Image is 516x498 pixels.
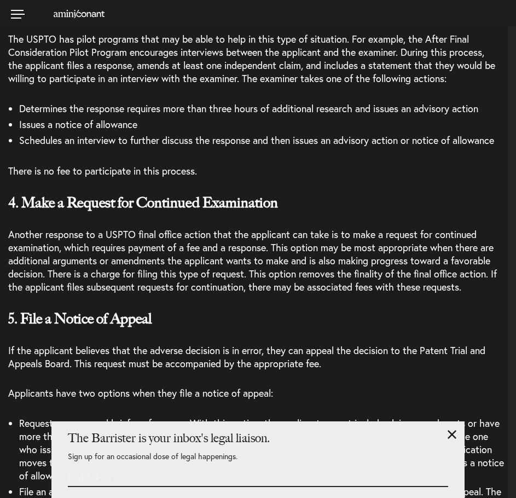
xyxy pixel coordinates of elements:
span: There is no fee to participate in this process. [8,164,197,177]
span: Determines the response requires more than three hours of additional research and issues an advis... [19,102,478,115]
b: 4. Make a Request for Continued Examination [8,194,278,211]
span: Issues a notice of allowance [19,118,137,131]
span: Request a pre-appeal brief conference – With this option, the applicant cannot include claim amen... [19,416,504,482]
b: 5. File a Notice of Appeal [8,310,152,327]
input: Email Address [68,468,353,487]
span: Another response to a USPTO final office action that the applicant can take is to make a request ... [8,228,497,293]
span: Applicants have two options when they file a notice of appeal: [8,386,273,399]
span: Schedules an interview to further discuss the response and then issues an advisory action or noti... [19,134,494,147]
p: Sign up for an occasional dose of legal happenings. [68,453,448,468]
span: If the applicant believes that the adverse decision is in error, they can appeal the decision to ... [8,344,485,370]
span: The USPTO has pilot programs that may be able to help in this type of situation. For example, the... [8,32,495,85]
img: Amini & Conant [54,10,105,18]
a: Home [54,9,105,18]
strong: The Barrister is your inbox's legal liaison. [68,431,270,445]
